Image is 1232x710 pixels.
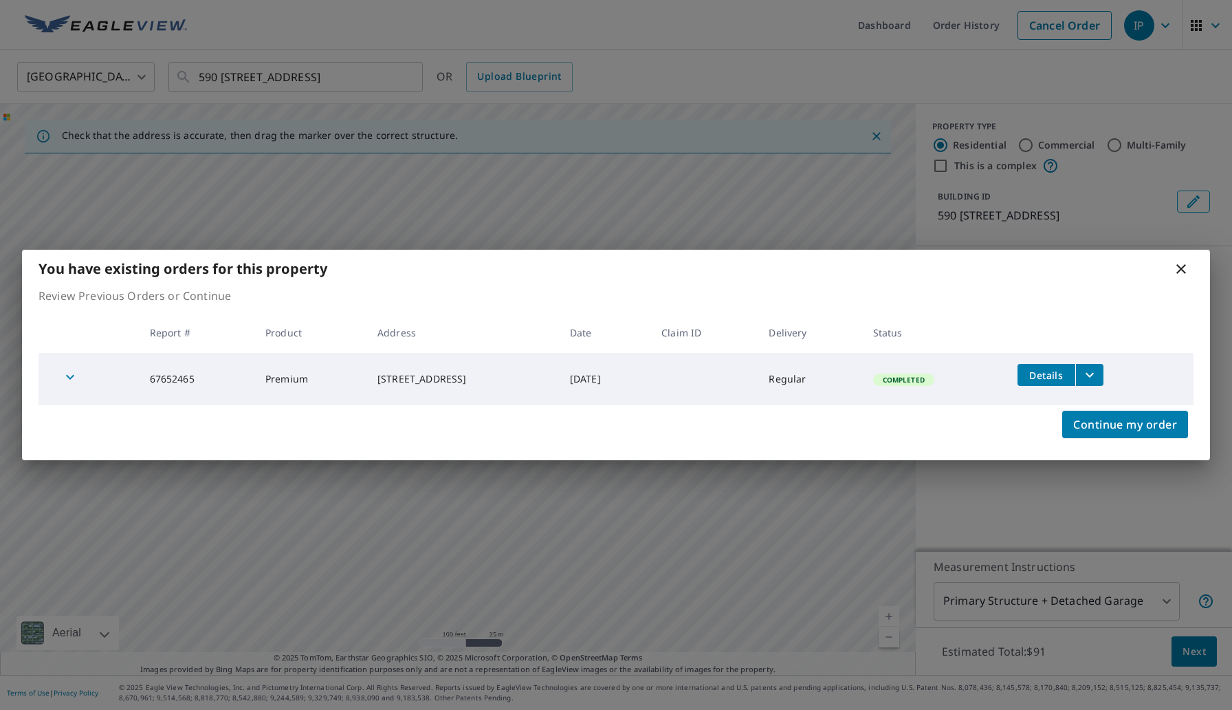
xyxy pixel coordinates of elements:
[1075,364,1103,386] button: filesDropdownBtn-67652465
[1062,411,1188,438] button: Continue my order
[758,353,861,405] td: Regular
[1073,415,1177,434] span: Continue my order
[559,353,650,405] td: [DATE]
[758,312,861,353] th: Delivery
[254,312,366,353] th: Product
[139,312,254,353] th: Report #
[139,353,254,405] td: 67652465
[874,375,933,385] span: Completed
[862,312,1006,353] th: Status
[38,259,327,278] b: You have existing orders for this property
[366,312,559,353] th: Address
[254,353,366,405] td: Premium
[377,372,548,386] div: [STREET_ADDRESS]
[650,312,758,353] th: Claim ID
[38,288,1193,304] p: Review Previous Orders or Continue
[559,312,650,353] th: Date
[1026,369,1067,382] span: Details
[1017,364,1075,386] button: detailsBtn-67652465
